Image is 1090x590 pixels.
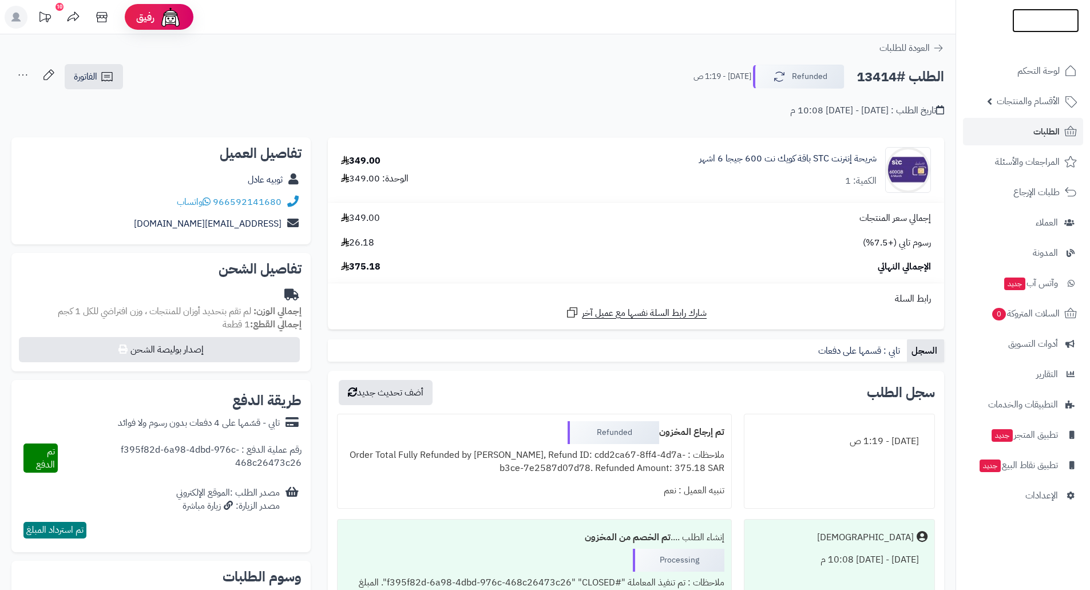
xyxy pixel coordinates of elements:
a: شريحة إنترنت STC باقة كويك نت 600 جيجا 6 اشهر [699,152,877,165]
span: طلبات الإرجاع [1013,184,1060,200]
a: العودة للطلبات [879,41,944,55]
button: Refunded [753,65,845,89]
span: التقارير [1036,366,1058,382]
a: الإعدادات [963,482,1083,509]
span: الأقسام والمنتجات [997,93,1060,109]
a: واتساب [177,195,211,209]
a: لوحة التحكم [963,57,1083,85]
a: طلبات الإرجاع [963,179,1083,206]
button: أضف تحديث جديد [339,380,433,405]
a: الفاتورة [65,64,123,89]
span: الإعدادات [1025,488,1058,504]
span: رسوم تابي (+7.5%) [863,236,931,250]
span: 349.00 [341,212,380,225]
div: Processing [633,549,724,572]
span: رفيق [136,10,154,24]
span: العودة للطلبات [879,41,930,55]
span: لوحة التحكم [1017,63,1060,79]
span: تم الدفع [36,445,55,472]
div: تاريخ الطلب : [DATE] - [DATE] 10:08 م [790,104,944,117]
b: تم إرجاع المخزون [659,425,724,439]
small: 1 قطعة [223,318,302,331]
div: مصدر الطلب :الموقع الإلكتروني [176,486,280,513]
a: أدوات التسويق [963,330,1083,358]
div: مصدر الزيارة: زيارة مباشرة [176,500,280,513]
span: 26.18 [341,236,374,250]
span: الفاتورة [74,70,97,84]
span: الإجمالي النهائي [878,260,931,274]
strong: إجمالي الوزن: [253,304,302,318]
a: تحديثات المنصة [30,6,59,31]
a: المراجعات والأسئلة [963,148,1083,176]
span: جديد [980,460,1001,472]
h2: تفاصيل الشحن [21,262,302,276]
span: جديد [1004,278,1025,290]
span: لم تقم بتحديد أوزان للمنتجات ، وزن افتراضي للكل 1 كجم [58,304,251,318]
a: السلات المتروكة0 [963,300,1083,327]
a: [EMAIL_ADDRESS][DOMAIN_NAME] [134,217,282,231]
span: الطلبات [1033,124,1060,140]
span: 0 [992,308,1006,321]
span: السلات المتروكة [991,306,1060,322]
img: ai-face.png [159,6,182,29]
a: العملاء [963,209,1083,236]
span: تطبيق المتجر [990,427,1058,443]
a: وآتس آبجديد [963,270,1083,297]
span: العملاء [1036,215,1058,231]
div: إنشاء الطلب .... [344,526,724,549]
span: المدونة [1033,245,1058,261]
h2: وسوم الطلبات [21,570,302,584]
div: 349.00 [341,155,380,168]
span: التطبيقات والخدمات [988,397,1058,413]
h2: الطلب #13414 [857,65,944,89]
div: [DATE] - [DATE] 10:08 م [751,549,928,571]
small: [DATE] - 1:19 ص [693,71,751,82]
div: رابط السلة [332,292,940,306]
div: الوحدة: 349.00 [341,172,409,185]
span: جديد [992,429,1013,442]
b: تم الخصم من المخزون [585,530,671,544]
a: السجل [907,339,944,362]
button: إصدار بوليصة الشحن [19,337,300,362]
span: شارك رابط السلة نفسها مع عميل آخر [582,307,707,320]
div: رقم عملية الدفع : f395f82d-6a98-4dbd-976c-468c26473c26 [58,444,302,473]
span: أدوات التسويق [1008,336,1058,352]
a: التقارير [963,361,1083,388]
a: شارك رابط السلة نفسها مع عميل آخر [565,306,707,320]
h2: تفاصيل العميل [21,146,302,160]
a: تابي : قسمها على دفعات [814,339,907,362]
div: Refunded [568,421,659,444]
span: تطبيق نقاط البيع [978,457,1058,473]
strong: إجمالي القطع: [250,318,302,331]
h2: طريقة الدفع [232,394,302,407]
a: تطبيق نقاط البيعجديد [963,452,1083,479]
a: الطلبات [963,118,1083,145]
span: وآتس آب [1003,275,1058,291]
h3: سجل الطلب [867,386,935,399]
div: [DEMOGRAPHIC_DATA] [817,531,914,544]
span: إجمالي سعر المنتجات [859,212,931,225]
a: ثوبيه عادل [248,173,283,187]
span: المراجعات والأسئلة [995,154,1060,170]
div: 10 [56,3,64,11]
div: تنبيه العميل : نعم [344,480,724,502]
img: logo-2.png [1012,9,1079,33]
a: 966592141680 [213,195,282,209]
div: [DATE] - 1:19 ص [751,430,928,453]
a: تطبيق المتجرجديد [963,421,1083,449]
div: الكمية: 1 [845,175,877,188]
a: التطبيقات والخدمات [963,391,1083,418]
div: ملاحظات : Order Total Fully Refunded by [PERSON_NAME], Refund ID: cdd2ca67-8ff4-4d7a-b3ce-7e2587d... [344,444,724,480]
a: المدونة [963,239,1083,267]
span: تم استرداد المبلغ [26,523,84,537]
img: 1737381301-5796560422315345811-90x90.jpg [886,147,930,193]
div: تابي - قسّمها على 4 دفعات بدون رسوم ولا فوائد [118,417,280,430]
span: 375.18 [341,260,380,274]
